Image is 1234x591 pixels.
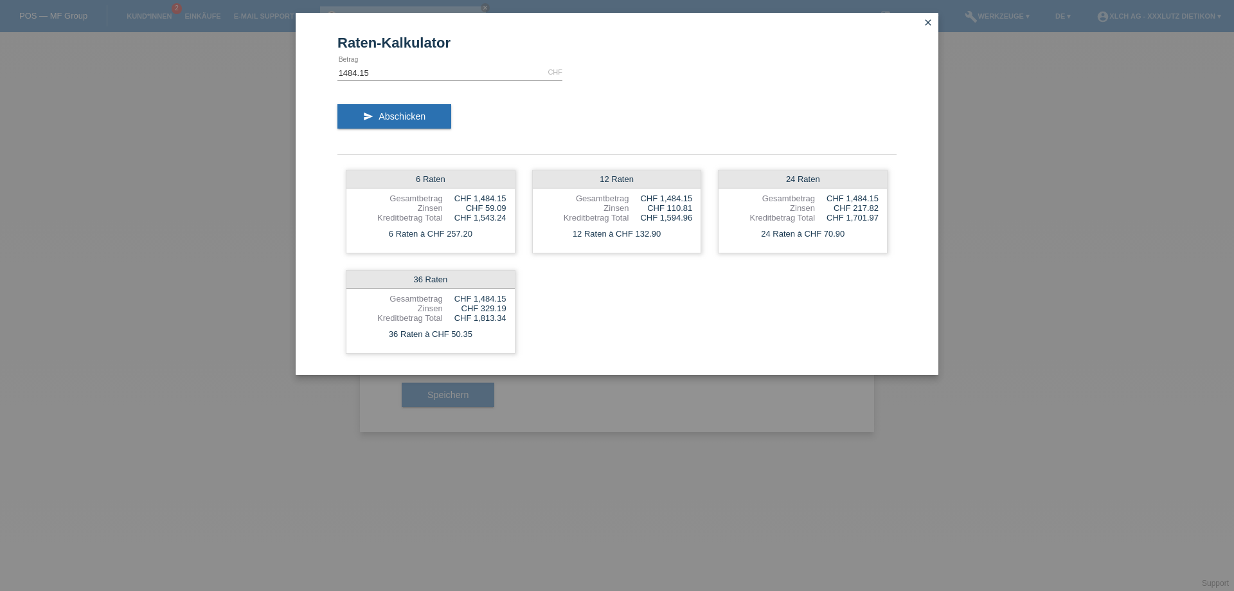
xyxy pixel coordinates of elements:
div: CHF 59.09 [443,203,506,213]
div: CHF 1,813.34 [443,313,506,323]
div: CHF 1,594.96 [629,213,692,223]
div: CHF 1,484.15 [443,194,506,203]
div: CHF 1,484.15 [629,194,692,203]
div: Gesamtbetrag [355,194,443,203]
div: Gesamtbetrag [541,194,629,203]
div: CHF [548,68,562,76]
div: 6 Raten à CHF 257.20 [346,226,515,242]
i: close [923,17,933,28]
div: Zinsen [541,203,629,213]
div: Kreditbetrag Total [355,213,443,223]
div: 36 Raten [346,271,515,289]
div: 12 Raten à CHF 132.90 [533,226,701,242]
div: CHF 217.82 [815,203,879,213]
div: CHF 1,484.15 [443,294,506,304]
i: send [363,111,373,122]
div: CHF 1,701.97 [815,213,879,223]
div: CHF 1,484.15 [815,194,879,203]
div: 24 Raten à CHF 70.90 [719,226,887,242]
div: Gesamtbetrag [355,294,443,304]
div: 6 Raten [346,170,515,188]
a: close [920,16,936,31]
div: Zinsen [727,203,815,213]
span: Abschicken [379,111,425,122]
div: CHF 1,543.24 [443,213,506,223]
div: 36 Raten à CHF 50.35 [346,326,515,343]
div: Gesamtbetrag [727,194,815,203]
div: Kreditbetrag Total [541,213,629,223]
div: 24 Raten [719,170,887,188]
h1: Raten-Kalkulator [337,35,897,51]
button: send Abschicken [337,104,451,129]
div: CHF 329.19 [443,304,506,313]
div: Kreditbetrag Total [355,313,443,323]
div: Kreditbetrag Total [727,213,815,223]
div: Zinsen [355,203,443,213]
div: CHF 110.81 [629,203,692,213]
div: Zinsen [355,304,443,313]
div: 12 Raten [533,170,701,188]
